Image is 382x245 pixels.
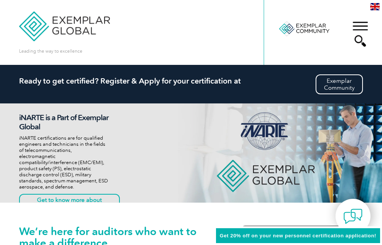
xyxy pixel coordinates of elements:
[19,194,120,213] a: Get to know more about iNARTE
[370,3,380,10] img: en
[316,74,363,94] a: ExemplarCommunity
[343,207,363,226] img: contact-chat.png
[19,135,120,190] p: iNARTE certifications are for qualified engineers and technicians in the fields of telecommunicat...
[19,47,82,55] p: Leading the way to excellence
[220,233,376,239] span: Get 20% off on your new personnel certification application!
[19,76,363,85] h2: Ready to get certified? Register & Apply for your certification at
[19,113,120,131] h2: iNARTE is a Part of Exemplar Global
